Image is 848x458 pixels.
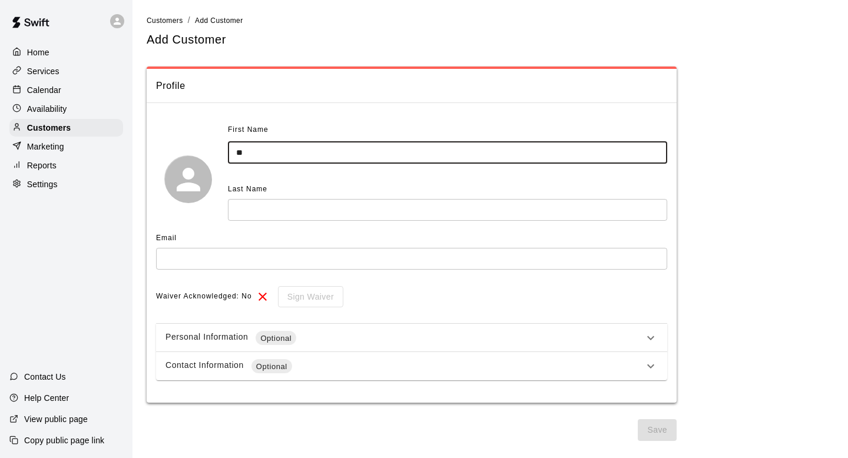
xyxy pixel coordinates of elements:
[228,185,267,193] span: Last Name
[156,287,252,306] span: Waiver Acknowledged: No
[256,333,296,344] span: Optional
[27,160,57,171] p: Reports
[156,234,177,242] span: Email
[24,392,69,404] p: Help Center
[9,62,123,80] a: Services
[188,14,190,26] li: /
[24,413,88,425] p: View public page
[156,324,667,352] div: Personal InformationOptional
[27,103,67,115] p: Availability
[165,331,644,345] div: Personal Information
[24,434,104,446] p: Copy public page link
[165,359,644,373] div: Contact Information
[27,47,49,58] p: Home
[9,119,123,137] a: Customers
[147,14,834,27] nav: breadcrumb
[147,16,183,25] span: Customers
[9,100,123,118] a: Availability
[147,32,226,48] h5: Add Customer
[27,178,58,190] p: Settings
[27,65,59,77] p: Services
[9,44,123,61] a: Home
[156,352,667,380] div: Contact InformationOptional
[9,157,123,174] a: Reports
[9,175,123,193] a: Settings
[147,15,183,25] a: Customers
[228,121,269,140] span: First Name
[27,122,71,134] p: Customers
[24,371,66,383] p: Contact Us
[251,361,292,373] span: Optional
[9,138,123,155] a: Marketing
[27,141,64,152] p: Marketing
[270,286,343,308] div: To sign waivers in admin, this feature must be enabled in general settings
[9,81,123,99] a: Calendar
[156,78,667,94] span: Profile
[195,16,243,25] span: Add Customer
[27,84,61,96] p: Calendar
